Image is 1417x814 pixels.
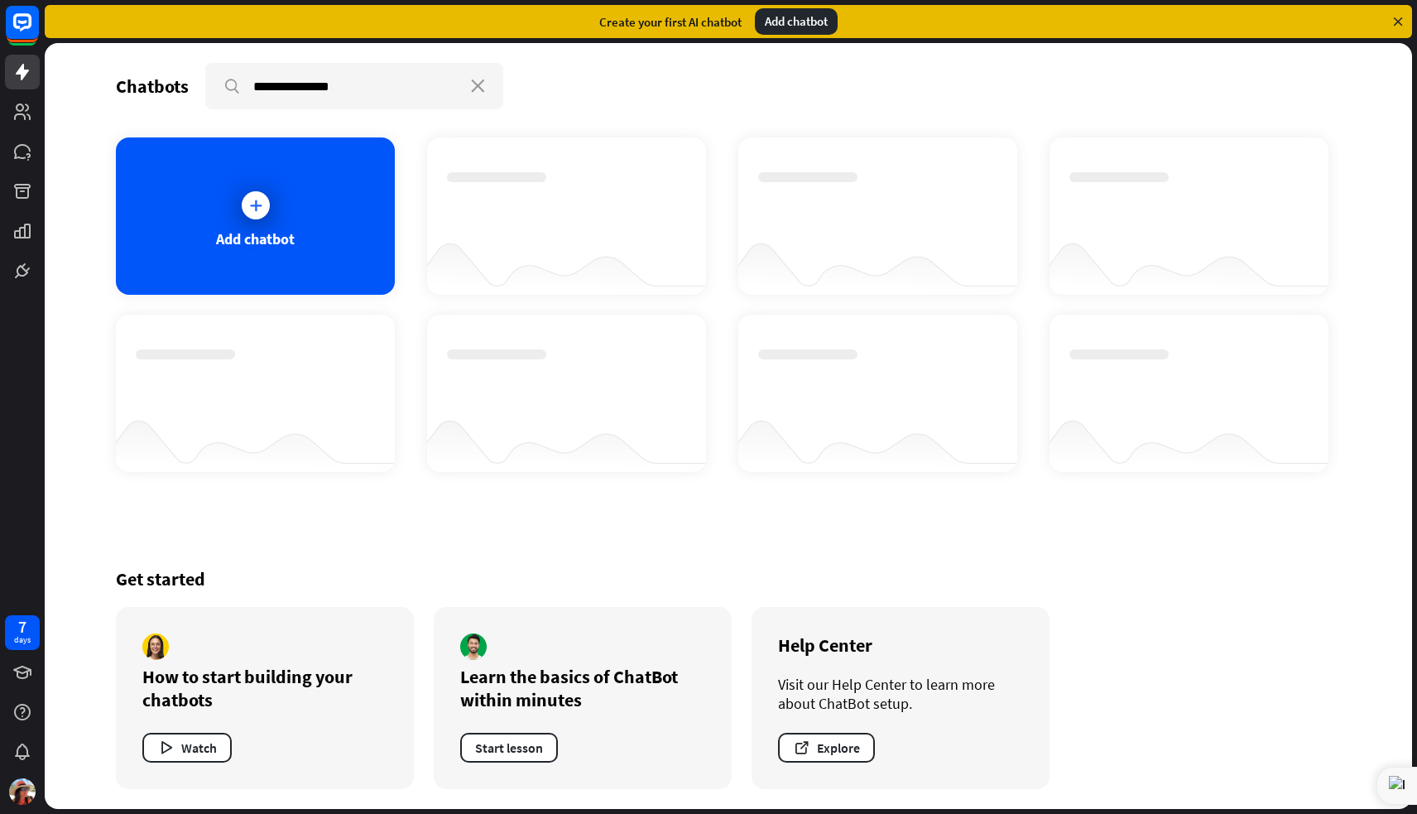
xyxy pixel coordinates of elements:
[471,79,485,93] i: close
[116,75,189,98] div: Chatbots
[216,229,295,248] div: Add chatbot
[13,7,63,56] button: Open LiveChat chat widget
[778,633,1023,657] div: Help Center
[778,675,1023,713] div: Visit our Help Center to learn more about ChatBot setup.
[5,615,40,650] a: 7 days
[142,633,169,660] img: author
[142,733,232,763] button: Watch
[755,8,838,35] div: Add chatbot
[460,733,558,763] button: Start lesson
[599,14,742,30] div: Create your first AI chatbot
[14,634,31,646] div: days
[460,665,705,711] div: Learn the basics of ChatBot within minutes
[778,733,875,763] button: Explore
[116,567,1341,590] div: Get started
[460,633,487,660] img: author
[18,619,26,634] div: 7
[142,665,387,711] div: How to start building your chatbots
